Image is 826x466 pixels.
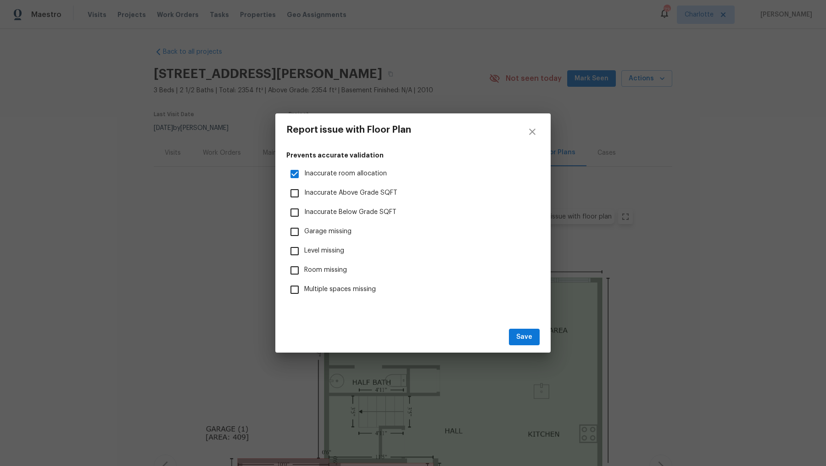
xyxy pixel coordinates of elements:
h6: Prevents accurate validation [286,150,540,160]
span: Inaccurate Above Grade SQFT [304,188,397,198]
button: Save [509,329,540,346]
span: Room missing [304,265,347,275]
span: Garage missing [304,227,352,236]
span: Save [516,331,532,343]
span: Level missing [304,246,344,256]
h4: Report issue with Floor Plan [286,124,498,136]
span: Inaccurate room allocation [304,169,387,179]
span: Inaccurate Below Grade SQFT [304,208,396,217]
button: close [521,121,543,143]
span: Multiple spaces missing [304,285,376,294]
